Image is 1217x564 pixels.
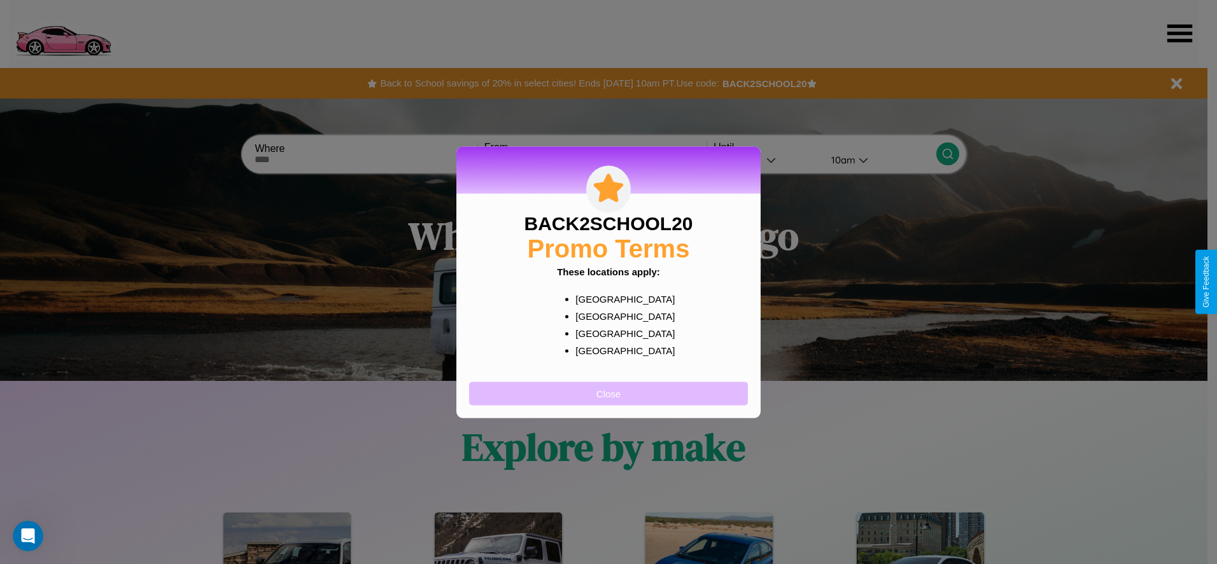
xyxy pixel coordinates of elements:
[528,234,690,263] h2: Promo Terms
[1202,256,1211,308] div: Give Feedback
[557,266,660,277] b: These locations apply:
[575,307,666,324] p: [GEOGRAPHIC_DATA]
[575,324,666,341] p: [GEOGRAPHIC_DATA]
[13,521,43,551] iframe: Intercom live chat
[524,212,693,234] h3: BACK2SCHOOL20
[575,290,666,307] p: [GEOGRAPHIC_DATA]
[469,382,748,405] button: Close
[575,341,666,359] p: [GEOGRAPHIC_DATA]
